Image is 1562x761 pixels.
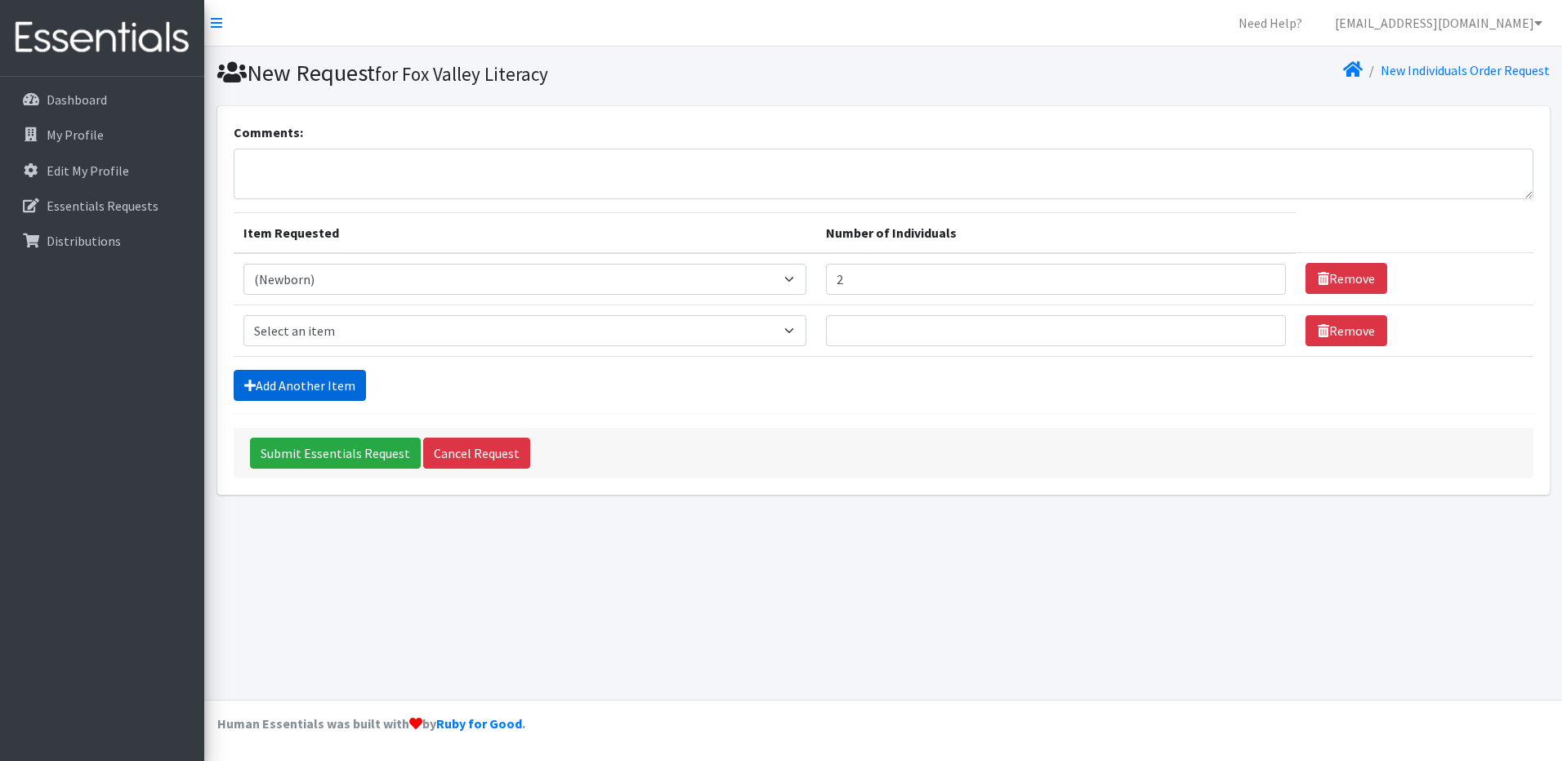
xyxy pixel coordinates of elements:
[217,715,525,732] strong: Human Essentials was built with by .
[250,438,421,469] input: Submit Essentials Request
[1225,7,1315,39] a: Need Help?
[234,370,366,401] a: Add Another Item
[1381,62,1550,78] a: New Individuals Order Request
[234,212,817,253] th: Item Requested
[375,62,548,86] small: for Fox Valley Literacy
[7,225,198,257] a: Distributions
[234,122,303,142] label: Comments:
[7,189,198,222] a: Essentials Requests
[1322,7,1555,39] a: [EMAIL_ADDRESS][DOMAIN_NAME]
[7,118,198,151] a: My Profile
[1305,263,1387,294] a: Remove
[436,715,522,732] a: Ruby for Good
[7,83,198,116] a: Dashboard
[47,162,129,179] p: Edit My Profile
[816,212,1296,253] th: Number of Individuals
[47,91,107,108] p: Dashboard
[217,59,877,87] h1: New Request
[47,127,104,143] p: My Profile
[47,233,121,249] p: Distributions
[7,154,198,187] a: Edit My Profile
[1305,315,1387,346] a: Remove
[423,438,530,469] a: Cancel Request
[47,198,158,214] p: Essentials Requests
[7,11,198,65] img: HumanEssentials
